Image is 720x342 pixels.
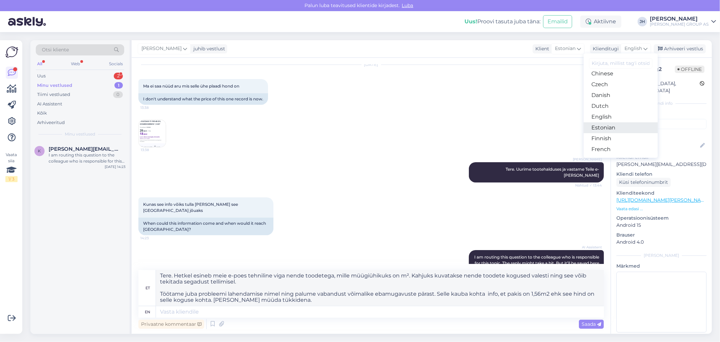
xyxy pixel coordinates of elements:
[145,282,150,294] div: et
[143,202,239,213] span: Kunas see info võiks tulla [PERSON_NAME] see [GEOGRAPHIC_DATA] jõuaks
[616,100,706,106] div: Kliendi info
[37,73,46,79] div: Uus
[5,176,18,182] div: 1 / 3
[5,152,18,182] div: Vaata siia
[506,167,599,178] span: Tere. Uurime tootehalduses ja vastame Teile e-[PERSON_NAME]
[464,18,540,26] div: Proovi tasuta juba täna:
[138,62,604,68] div: [DATE]
[616,171,706,178] p: Kliendi telefon
[580,16,621,28] div: Aktiivne
[575,183,602,188] span: Nähtud ✓ 13:44
[573,157,602,162] span: [PERSON_NAME]
[624,45,642,52] span: English
[114,82,123,89] div: 1
[584,144,658,155] a: French
[584,79,658,90] a: Czech
[654,44,706,53] div: Arhiveeri vestlus
[616,252,706,259] div: [PERSON_NAME]
[156,270,604,306] textarea: Tere. Hetkel esineb meie e-poes tehniline viga nende toodetega, mille müügiühikuks on m². Kahjuks...
[589,58,652,69] input: Kirjuta, millist tag'i otsid
[616,215,706,222] p: Operatsioonisüsteem
[577,245,602,250] span: AI Assistent
[474,254,600,272] span: I am routing this question to the colleague who is responsible for this topic. The reply might ta...
[618,80,700,94] div: [GEOGRAPHIC_DATA], [GEOGRAPHIC_DATA]
[37,82,72,89] div: Minu vestlused
[138,320,204,329] div: Privaatne kommentaar
[616,263,706,270] p: Märkmed
[138,218,273,235] div: When could this information come and when would it reach [GEOGRAPHIC_DATA]?
[143,83,239,89] span: Ma ei saa nüüd aru mis selle ühe plaadi hond on
[533,45,549,52] div: Klient
[584,101,658,112] a: Dutch
[65,131,95,137] span: Minu vestlused
[582,321,601,327] span: Saada
[108,59,124,68] div: Socials
[638,17,647,26] div: JH
[5,46,18,58] img: Askly Logo
[37,119,65,126] div: Arhiveeritud
[543,15,572,28] button: Emailid
[616,206,706,212] p: Vaata edasi ...
[590,45,619,52] div: Klienditugi
[584,90,658,101] a: Danish
[584,133,658,144] a: Finnish
[616,239,706,246] p: Android 4.0
[616,197,710,203] a: [URL][DOMAIN_NAME][PERSON_NAME]
[42,46,69,53] span: Otsi kliente
[145,306,151,318] div: en
[584,122,658,133] a: Estonian
[675,66,704,73] span: Offline
[70,59,82,68] div: Web
[464,18,477,25] b: Uus!
[141,45,182,52] span: [PERSON_NAME]
[616,231,706,239] p: Brauser
[113,91,123,98] div: 0
[616,161,706,168] p: [PERSON_NAME][EMAIL_ADDRESS][DOMAIN_NAME]
[141,147,166,152] span: 13:38
[114,73,123,79] div: 2
[616,119,706,129] input: Lisa tag
[650,22,709,27] div: [PERSON_NAME] GROUP AS
[616,111,706,118] p: Kliendi tag'id
[616,178,671,187] div: Küsi telefoninumbrit
[616,132,706,139] p: Kliendi nimi
[140,236,166,241] span: 14:23
[584,155,658,166] a: German
[617,142,699,149] input: Lisa nimi
[584,112,658,122] a: English
[37,91,70,98] div: Tiimi vestlused
[36,59,44,68] div: All
[650,16,709,22] div: [PERSON_NAME]
[555,45,576,52] span: Estonian
[37,110,47,117] div: Kõik
[616,154,706,161] p: Kliendi email
[49,152,126,164] div: I am routing this question to the colleague who is responsible for this topic. The reply might ta...
[191,45,225,52] div: juhib vestlust
[38,148,41,153] span: k
[400,2,416,8] span: Luba
[616,222,706,229] p: Android 15
[139,120,166,147] img: Attachment
[140,105,166,110] span: 13:38
[138,93,268,105] div: I don't understand what the price of this one record is now.
[584,68,658,79] a: Chinese
[49,146,119,152] span: kristi.villem@gmail.com
[650,16,716,27] a: [PERSON_NAME][PERSON_NAME] GROUP AS
[37,101,62,107] div: AI Assistent
[105,164,126,169] div: [DATE] 14:23
[616,190,706,197] p: Klienditeekond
